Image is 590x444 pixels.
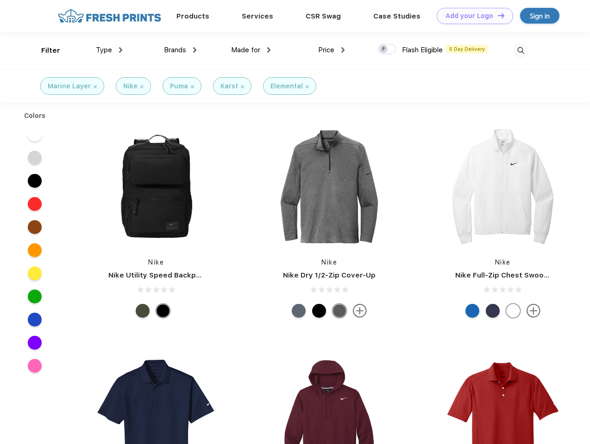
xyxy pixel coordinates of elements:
[446,45,488,53] span: 5 Day Delivery
[242,12,273,20] a: Services
[164,46,186,54] span: Brands
[267,47,270,53] img: dropdown.png
[513,43,528,58] img: desktop_search.svg
[148,259,164,266] a: Nike
[48,81,91,91] div: Marine Layer
[530,11,550,21] div: Sign in
[527,304,540,318] img: more.svg
[119,47,122,53] img: dropdown.png
[465,304,479,318] div: Royal
[283,271,376,279] a: Nike Dry 1/2-Zip Cover-Up
[455,271,578,279] a: Nike Full-Zip Chest Swoosh Jacket
[318,46,334,54] span: Price
[268,125,391,248] img: func=resize&h=266
[486,304,500,318] div: Midnight Navy
[231,46,260,54] span: Made for
[220,81,238,91] div: Karst
[506,304,520,318] div: White
[136,304,150,318] div: Cargo Khaki
[108,271,208,279] a: Nike Utility Speed Backpack
[446,12,493,20] div: Add your Logo
[241,85,244,88] img: filter_cancel.svg
[520,8,559,24] a: Sign in
[94,85,97,88] img: filter_cancel.svg
[41,45,60,56] div: Filter
[312,304,326,318] div: Black
[156,304,170,318] div: Black
[402,46,443,54] span: Flash Eligible
[341,47,345,53] img: dropdown.png
[498,13,504,18] img: DT
[94,125,218,248] img: func=resize&h=266
[333,304,346,318] div: Black Heather
[441,125,565,248] img: func=resize&h=266
[306,12,341,20] a: CSR Swag
[170,81,188,91] div: Puma
[123,81,138,91] div: Nike
[193,47,196,53] img: dropdown.png
[321,259,337,266] a: Nike
[191,85,194,88] img: filter_cancel.svg
[176,12,209,20] a: Products
[353,304,367,318] img: more.svg
[495,259,511,266] a: Nike
[140,85,144,88] img: filter_cancel.svg
[270,81,303,91] div: Elemental
[17,111,53,121] div: Colors
[96,46,112,54] span: Type
[306,85,309,88] img: filter_cancel.svg
[292,304,306,318] div: Navy Heather
[55,8,164,24] img: fo%20logo%202.webp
